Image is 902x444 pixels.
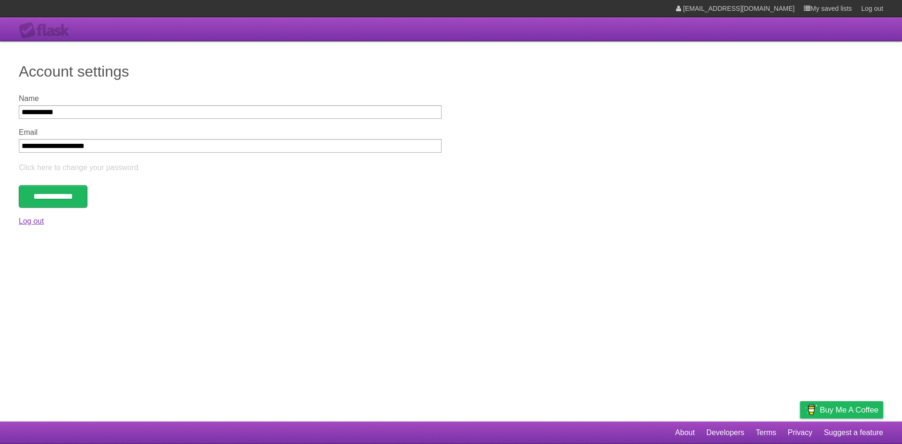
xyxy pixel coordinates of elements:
a: About [675,424,695,442]
a: Suggest a feature [824,424,883,442]
a: Click here to change your password [19,164,138,171]
a: Privacy [788,424,812,442]
div: Flask [19,22,75,39]
label: Name [19,94,442,103]
a: Terms [756,424,777,442]
span: Buy me a coffee [820,402,879,418]
label: Email [19,128,442,137]
h1: Account settings [19,60,883,83]
a: Log out [19,217,44,225]
a: Developers [706,424,744,442]
img: Buy me a coffee [805,402,817,418]
a: Buy me a coffee [800,401,883,419]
